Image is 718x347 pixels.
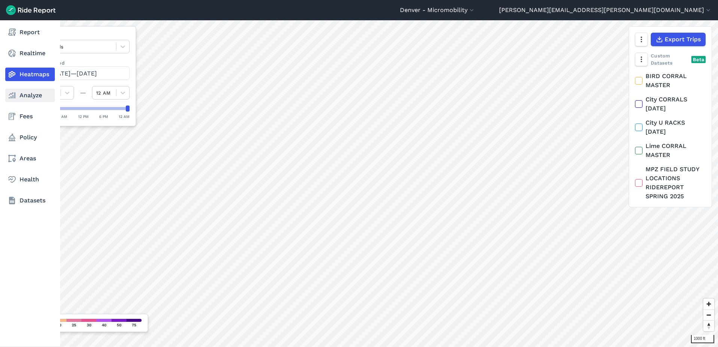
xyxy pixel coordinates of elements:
div: 6 AM [58,113,67,120]
a: Areas [5,152,55,165]
label: Lime CORRAL MASTER [635,142,706,160]
a: Realtime [5,47,55,60]
button: [PERSON_NAME][EMAIL_ADDRESS][PERSON_NAME][DOMAIN_NAME] [499,6,712,15]
span: [DATE]—[DATE] [50,70,97,77]
canvas: Map [24,20,718,347]
div: 12 PM [78,113,89,120]
a: Report [5,26,55,39]
span: Export Trips [665,35,701,44]
a: Analyze [5,89,55,102]
label: Data Period [36,59,130,66]
img: Ride Report [6,5,56,15]
label: BIRD CORRAL MASTER [635,72,706,90]
div: 6 PM [99,113,108,120]
label: MPZ FIELD STUDY LOCATIONS RIDEREPORT SPRING 2025 [635,165,706,201]
label: City CORRALS [DATE] [635,95,706,113]
a: Fees [5,110,55,123]
button: Export Trips [651,33,706,46]
a: Datasets [5,194,55,207]
a: Heatmaps [5,68,55,81]
div: Beta [691,56,706,63]
button: Zoom in [703,299,714,309]
div: 1000 ft [691,335,714,343]
button: Denver - Micromobility [400,6,475,15]
a: Health [5,173,55,186]
div: 12 AM [119,113,130,120]
a: Policy [5,131,55,144]
label: City U RACKS [DATE] [635,118,706,136]
button: [DATE]—[DATE] [36,66,130,80]
div: Custom Datasets [635,52,706,66]
button: Reset bearing to north [703,320,714,331]
div: — [74,88,92,97]
button: Zoom out [703,309,714,320]
label: Data Type [36,33,130,40]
